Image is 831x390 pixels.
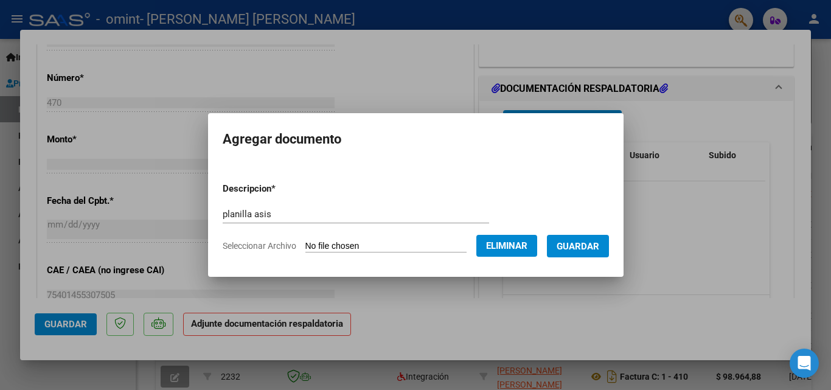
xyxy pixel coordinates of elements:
span: Seleccionar Archivo [223,241,296,251]
h2: Agregar documento [223,128,609,151]
button: Eliminar [476,235,537,257]
span: Eliminar [486,240,527,251]
button: Guardar [547,235,609,257]
span: Guardar [557,241,599,252]
p: Descripcion [223,182,339,196]
div: Open Intercom Messenger [790,349,819,378]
